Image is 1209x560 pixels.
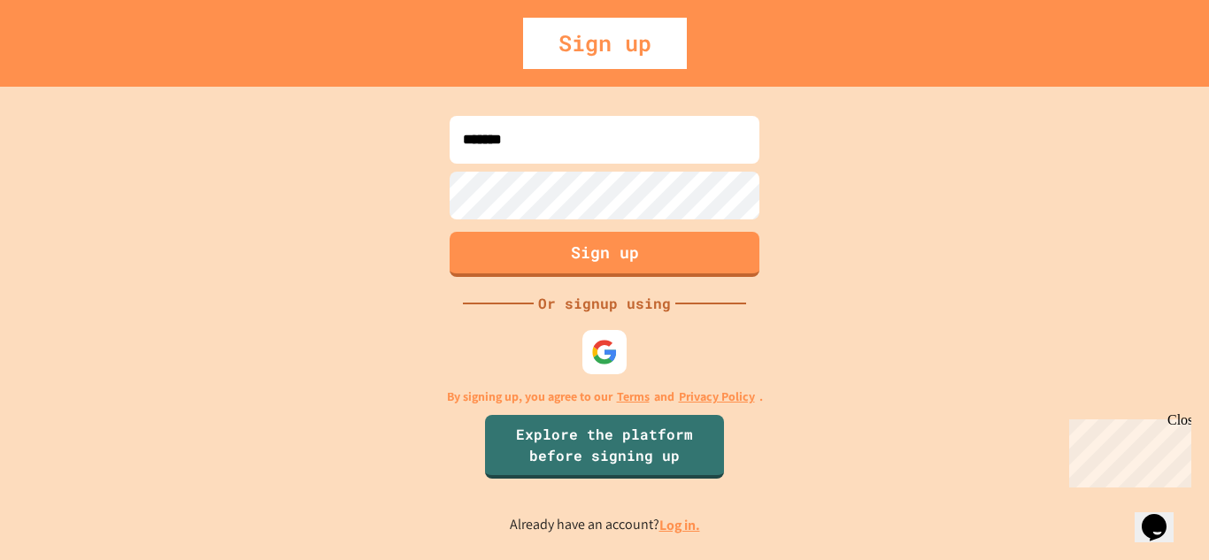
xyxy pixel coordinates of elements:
[1135,489,1191,542] iframe: chat widget
[7,7,122,112] div: Chat with us now!Close
[450,232,759,277] button: Sign up
[447,387,763,406] p: By signing up, you agree to our and .
[659,516,700,534] a: Log in.
[523,18,687,69] div: Sign up
[1062,412,1191,487] iframe: chat widget
[591,339,618,365] img: google-icon.svg
[534,293,675,314] div: Or signup using
[510,514,700,536] p: Already have an account?
[485,415,724,479] a: Explore the platform before signing up
[679,387,755,406] a: Privacy Policy
[617,387,650,406] a: Terms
